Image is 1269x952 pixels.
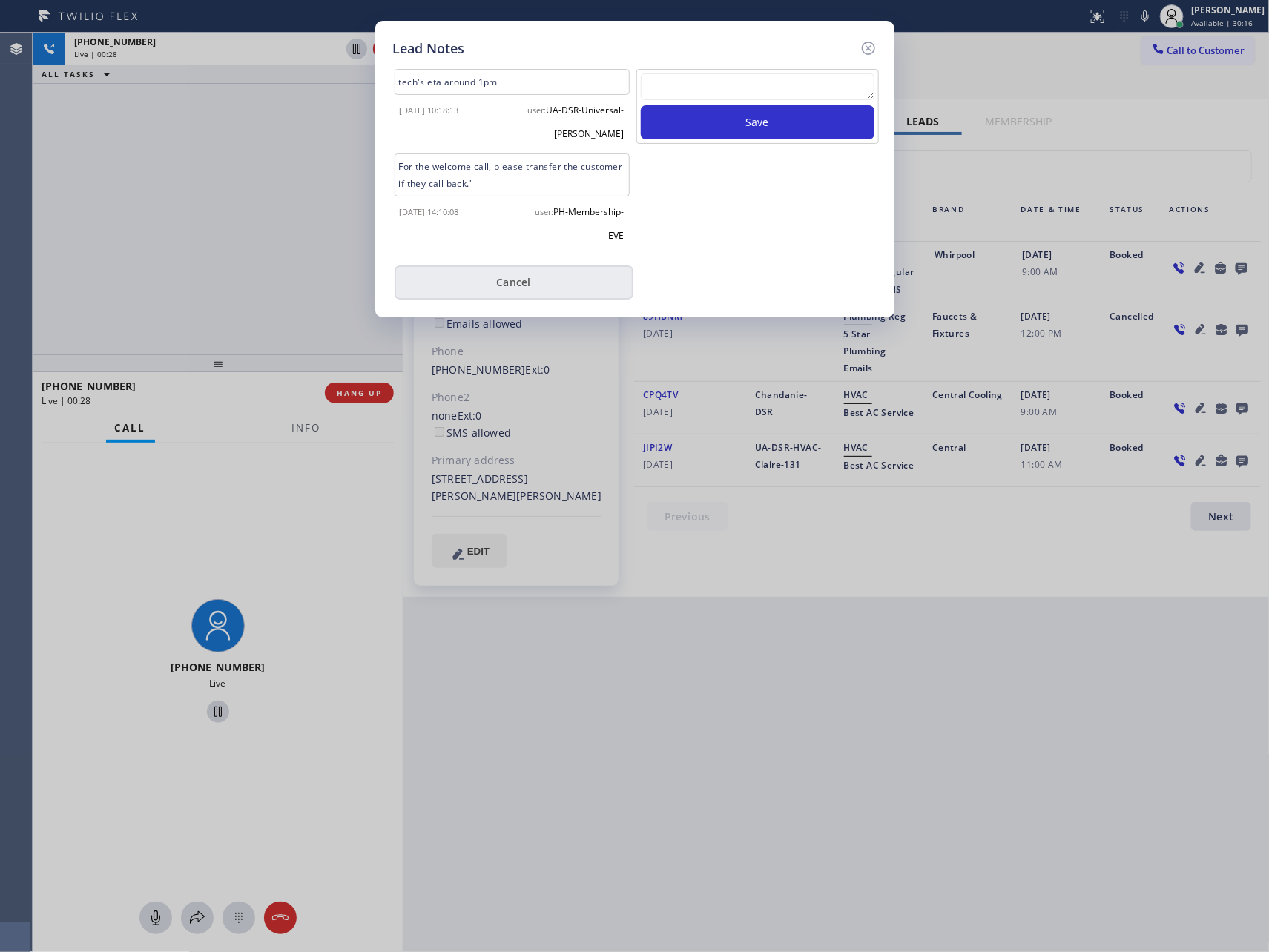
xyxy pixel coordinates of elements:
span: [DATE] 14:10:08 [400,206,459,217]
div: tech's eta around 1pm [395,69,630,95]
div: For the welcome call, please transfer the customer if they call back." [395,153,630,196]
span: PH-Membership-EVE [554,205,624,242]
button: Save [641,105,874,139]
span: user: [535,206,554,217]
span: [DATE] 10:18:13 [400,105,459,116]
span: UA-DSR-Universal-[PERSON_NAME] [547,104,624,140]
span: user: [528,105,547,116]
button: Cancel [395,265,633,300]
h5: Lead Notes [393,39,465,59]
